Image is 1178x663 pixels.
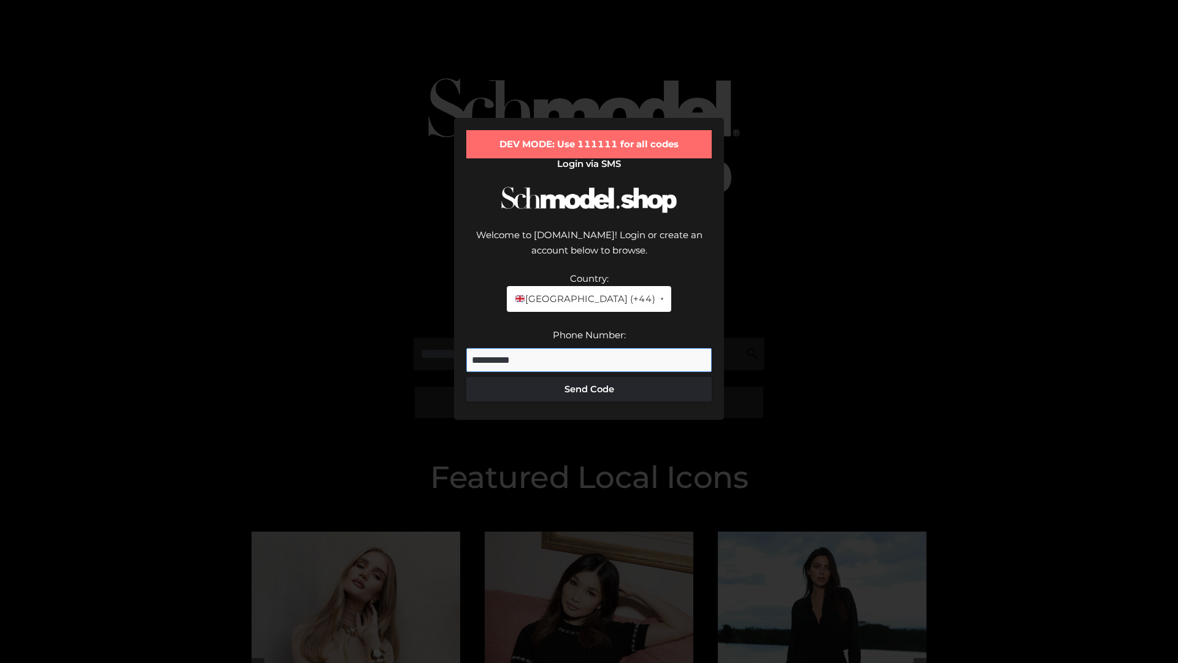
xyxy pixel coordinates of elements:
[514,291,655,307] span: [GEOGRAPHIC_DATA] (+44)
[570,273,609,284] label: Country:
[466,227,712,271] div: Welcome to [DOMAIN_NAME]! Login or create an account below to browse.
[497,176,681,224] img: Schmodel Logo
[553,329,626,341] label: Phone Number:
[466,130,712,158] div: DEV MODE: Use 111111 for all codes
[515,294,525,303] img: 🇬🇧
[466,377,712,401] button: Send Code
[466,158,712,169] h2: Login via SMS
